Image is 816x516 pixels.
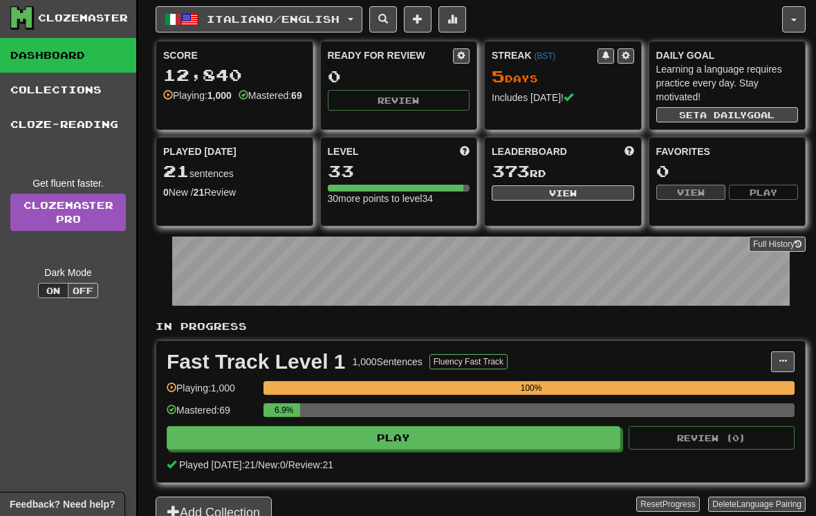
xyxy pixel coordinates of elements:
[156,320,806,333] p: In Progress
[163,185,306,199] div: New / Review
[492,185,634,201] button: View
[163,66,306,84] div: 12,840
[163,187,169,198] strong: 0
[662,499,696,509] span: Progress
[163,48,306,62] div: Score
[328,48,454,62] div: Ready for Review
[629,426,795,450] button: Review (0)
[163,163,306,181] div: sentences
[10,266,126,279] div: Dark Mode
[353,355,423,369] div: 1,000 Sentences
[736,499,801,509] span: Language Pairing
[10,176,126,190] div: Get fluent faster.
[656,62,799,104] div: Learning a language requires practice every day. Stay motivated!
[207,90,232,101] strong: 1,000
[492,163,634,181] div: rd
[404,6,432,33] button: Add sentence to collection
[700,110,747,120] span: a daily
[328,90,470,111] button: Review
[636,497,699,512] button: ResetProgress
[438,6,466,33] button: More stats
[492,68,634,86] div: Day s
[328,145,359,158] span: Level
[38,11,128,25] div: Clozemaster
[656,185,725,200] button: View
[291,90,302,101] strong: 69
[258,459,286,470] span: New: 0
[163,89,232,102] div: Playing:
[492,161,530,181] span: 373
[492,48,597,62] div: Streak
[749,237,806,252] button: Full History
[38,283,68,298] button: On
[729,185,798,200] button: Play
[656,107,799,122] button: Seta dailygoal
[179,459,255,470] span: Played [DATE]: 21
[10,497,115,511] span: Open feedback widget
[163,145,237,158] span: Played [DATE]
[194,187,205,198] strong: 21
[68,283,98,298] button: Off
[460,145,470,158] span: Score more points to level up
[656,48,799,62] div: Daily Goal
[429,354,508,369] button: Fluency Fast Track
[207,13,340,25] span: Italiano / English
[492,145,567,158] span: Leaderboard
[286,459,288,470] span: /
[624,145,634,158] span: This week in points, UTC
[163,161,189,181] span: 21
[328,68,470,85] div: 0
[656,145,799,158] div: Favorites
[167,426,620,450] button: Play
[369,6,397,33] button: Search sentences
[328,192,470,205] div: 30 more points to level 34
[328,163,470,180] div: 33
[268,381,795,395] div: 100%
[167,381,257,404] div: Playing: 1,000
[492,91,634,104] div: Includes [DATE]!
[288,459,333,470] span: Review: 21
[268,403,300,417] div: 6.9%
[10,194,126,231] a: ClozemasterPro
[239,89,302,102] div: Mastered:
[156,6,362,33] button: Italiano/English
[492,66,505,86] span: 5
[656,163,799,180] div: 0
[534,51,555,61] a: (BST)
[708,497,806,512] button: DeleteLanguage Pairing
[255,459,258,470] span: /
[167,351,346,372] div: Fast Track Level 1
[167,403,257,426] div: Mastered: 69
